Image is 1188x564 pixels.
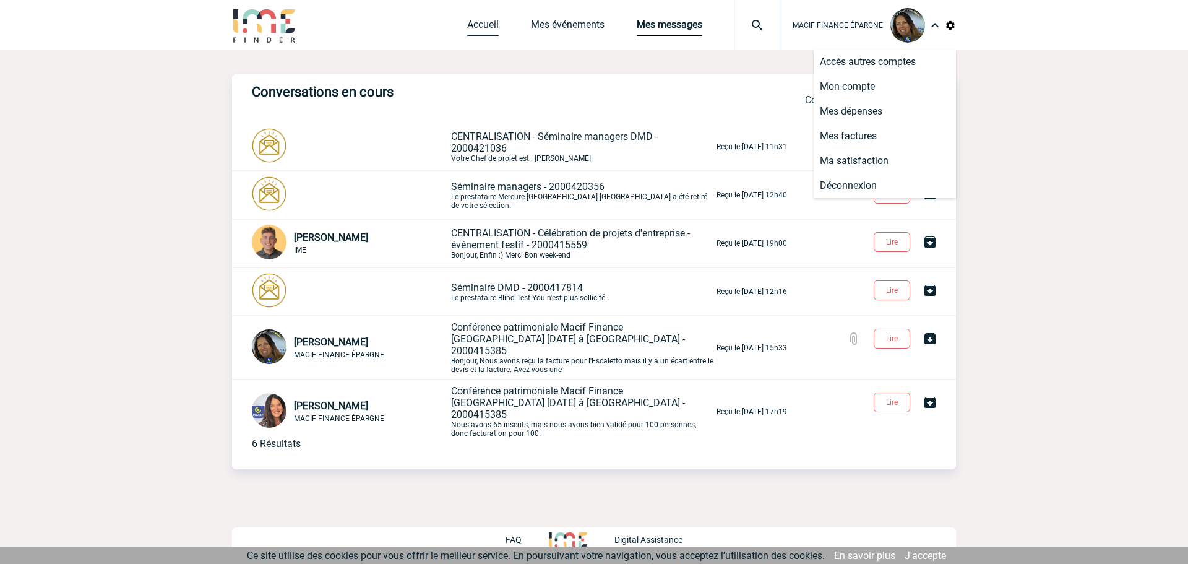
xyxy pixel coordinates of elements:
[531,19,605,36] a: Mes événements
[232,7,296,43] img: IME-Finder
[717,239,787,248] p: Reçu le [DATE] 19h00
[294,232,368,243] span: [PERSON_NAME]
[252,393,449,430] div: Conversation commune : Client - Fournisseur - Agence
[252,225,449,262] div: Conversation privée : Client - Agence
[717,191,787,199] p: Reçu le [DATE] 12h40
[717,287,787,296] p: Reçu le [DATE] 12h16
[451,131,658,154] span: CENTRALISATION - Séminaire managers DMD - 2000421036
[717,407,787,416] p: Reçu le [DATE] 17h19
[247,550,825,562] span: Ce site utilise des cookies pour vous offrir le meilleur service. En poursuivant votre navigation...
[864,187,923,199] a: Lire
[294,400,368,412] span: [PERSON_NAME]
[923,283,937,298] img: Archiver la conversation
[874,393,910,412] button: Lire
[252,329,286,364] img: 127471-0.png
[814,99,956,124] a: Mes dépenses
[451,321,714,374] p: Bonjour, Nous avons reçu la facture pour l'Escaletto mais il y a un écart entre le devis et la fa...
[252,84,623,100] h3: Conversations en cours
[252,438,301,449] div: 6 Résultats
[294,350,384,359] span: MACIF FINANCE ÉPARGNE
[549,532,587,547] img: http://www.idealmeetingsevents.fr/
[252,140,787,152] a: CENTRALISATION - Séminaire managers DMD - 2000421036Votre Chef de projet est : [PERSON_NAME]. Reç...
[814,50,956,74] a: Accès autres comptes
[637,19,702,36] a: Mes messages
[874,232,910,252] button: Lire
[294,414,384,423] span: MACIF FINANCE ÉPARGNE
[252,176,449,214] div: Conversation privée : Client - Agence
[864,396,923,407] a: Lire
[252,273,286,308] img: photonotifcontact.png
[451,181,714,210] p: Le prestataire Mercure [GEOGRAPHIC_DATA] [GEOGRAPHIC_DATA] a été retiré de votre sélection.
[506,535,522,545] p: FAQ
[252,393,286,428] img: 127290-0.png
[451,321,685,357] span: Conférence patrimoniale Macif Finance [GEOGRAPHIC_DATA] [DATE] à [GEOGRAPHIC_DATA] - 2000415385
[717,344,787,352] p: Reçu le [DATE] 15h33
[252,176,286,211] img: photonotifcontact.png
[451,227,690,251] span: CENTRALISATION - Célébration de projets d'entreprise - événement festif - 2000415559
[294,336,368,348] span: [PERSON_NAME]
[614,535,682,545] p: Digital Assistance
[864,332,923,344] a: Lire
[864,284,923,295] a: Lire
[467,19,499,36] a: Accueil
[814,74,956,99] a: Mon compte
[451,131,714,163] p: Votre Chef de projet est : [PERSON_NAME].
[814,149,956,173] a: Ma satisfaction
[717,142,787,151] p: Reçu le [DATE] 11h31
[834,550,895,562] a: En savoir plus
[905,550,946,562] a: J'accepte
[506,533,549,545] a: FAQ
[252,341,787,353] a: [PERSON_NAME] MACIF FINANCE ÉPARGNE Conférence patrimoniale Macif Finance [GEOGRAPHIC_DATA] [DATE...
[793,21,883,30] span: MACIF FINANCE ÉPARGNE
[252,188,787,200] a: Séminaire managers - 2000420356Le prestataire Mercure [GEOGRAPHIC_DATA] [GEOGRAPHIC_DATA] a été r...
[451,181,605,193] span: Séminaire managers - 2000420356
[252,405,787,417] a: [PERSON_NAME] MACIF FINANCE ÉPARGNE Conférence patrimoniale Macif Finance [GEOGRAPHIC_DATA] [DATE...
[451,385,685,420] span: Conférence patrimoniale Macif Finance [GEOGRAPHIC_DATA] [DATE] à [GEOGRAPHIC_DATA] - 2000415385
[252,128,449,165] div: Conversation privée : Client - Agence
[252,273,449,310] div: Conversation privée : Client - Agence
[252,329,449,367] div: Conversation privée : Client - Agence
[890,8,925,43] img: 127471-0.png
[874,280,910,300] button: Lire
[864,235,923,247] a: Lire
[252,285,787,297] a: Séminaire DMD - 2000417814Le prestataire Blind Test You n'est plus sollicité. Reçu le [DATE] 12h16
[451,385,714,438] p: Nous avons 65 inscrits, mais nous avons bien validé pour 100 personnes, donc facturation pour 100.
[451,282,714,302] p: Le prestataire Blind Test You n'est plus sollicité.
[923,235,937,249] img: Archiver la conversation
[252,236,787,248] a: [PERSON_NAME] IME CENTRALISATION - Célébration de projets d'entreprise - événement festif - 20004...
[874,329,910,349] button: Lire
[451,282,583,293] span: Séminaire DMD - 2000417814
[252,225,286,259] img: 115098-1.png
[814,124,956,149] a: Mes factures
[805,94,926,106] a: Conversations archivées (0)
[252,128,286,163] img: photonotifcontact.png
[451,227,714,259] p: Bonjour, Enfin :) Merci Bon week-end
[923,395,937,410] img: Archiver la conversation
[923,331,937,346] img: Archiver la conversation
[814,173,956,198] li: Déconnexion
[294,246,306,254] span: IME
